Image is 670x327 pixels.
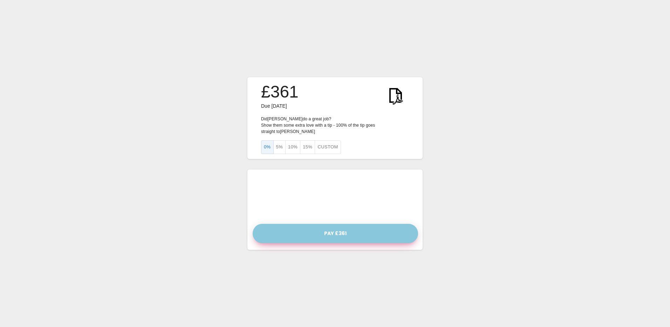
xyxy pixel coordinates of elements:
[261,140,274,154] button: 0%
[261,82,299,102] h3: £361
[253,224,418,243] button: Pay £361
[261,103,287,109] span: Due [DATE]
[285,140,300,154] button: 10%
[382,82,409,109] img: KWtEnYElUAjQEnRfPUW9W5ea6t5aBiGYRiGYRiGYRg1o9H4B2ScLFicwGxqAAAAAElFTkSuQmCC
[251,173,419,219] iframe: Secure payment input frame
[261,116,409,135] p: Did [PERSON_NAME] do a great job? Show them some extra love with a tip - 100% of the tip goes str...
[315,140,341,154] button: Custom
[300,140,315,154] button: 15%
[273,140,286,154] button: 5%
